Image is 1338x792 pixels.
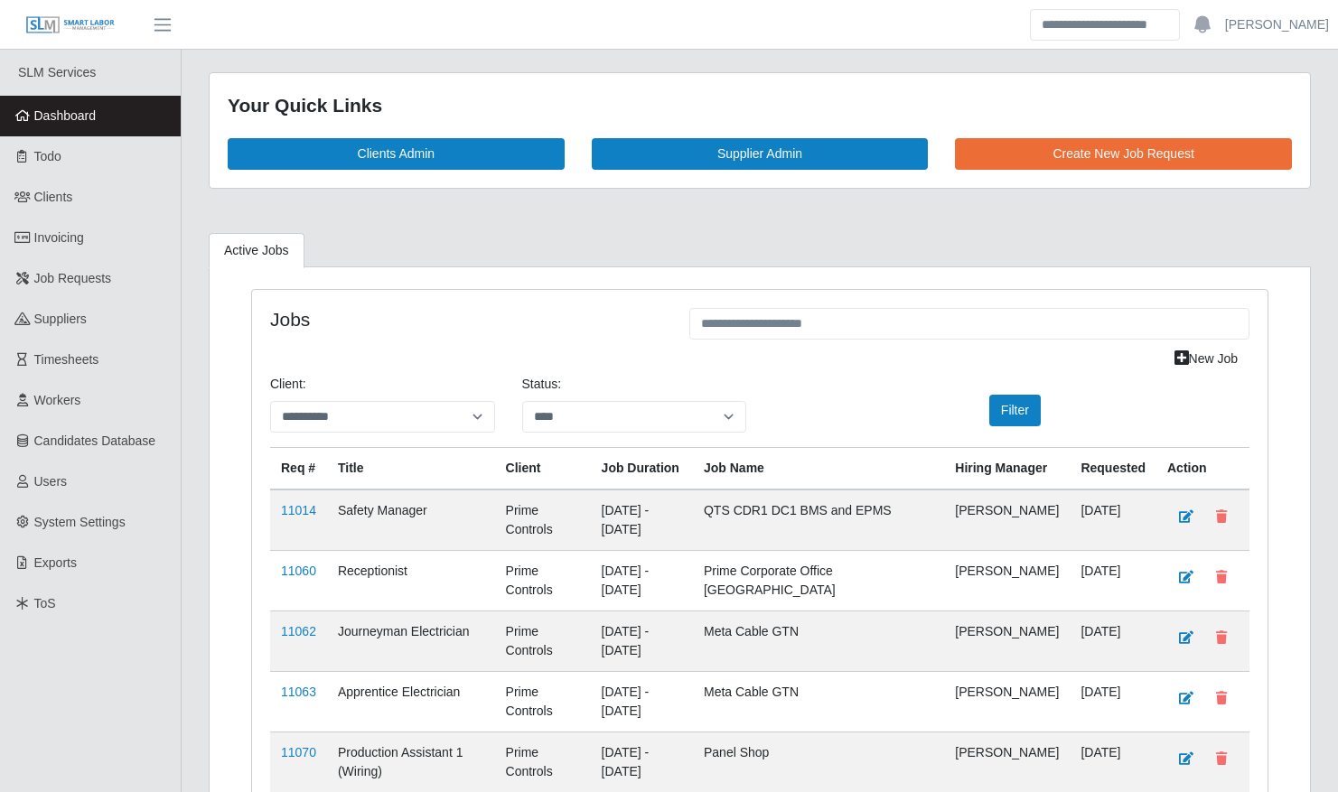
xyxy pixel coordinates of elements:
[327,447,495,489] th: Title
[693,610,944,671] td: Meta Cable GTN
[989,395,1041,426] button: Filter
[944,489,1070,551] td: [PERSON_NAME]
[25,15,116,35] img: SLM Logo
[34,474,68,489] span: Users
[34,555,77,570] span: Exports
[281,685,316,699] a: 11063
[1070,731,1156,792] td: [DATE]
[327,550,495,610] td: Receptionist
[228,91,1292,120] div: Your Quick Links
[327,489,495,551] td: Safety Manager
[591,671,693,731] td: [DATE] - [DATE]
[1070,489,1156,551] td: [DATE]
[281,564,316,578] a: 11060
[34,271,112,285] span: Job Requests
[270,447,327,489] th: Req #
[327,610,495,671] td: Journeyman Electrician
[495,489,591,551] td: Prime Controls
[944,671,1070,731] td: [PERSON_NAME]
[34,433,156,448] span: Candidates Database
[495,671,591,731] td: Prime Controls
[1156,447,1249,489] th: Action
[944,731,1070,792] td: [PERSON_NAME]
[944,550,1070,610] td: [PERSON_NAME]
[209,233,304,268] a: Active Jobs
[281,624,316,638] a: 11062
[34,596,56,610] span: ToS
[34,312,87,326] span: Suppliers
[18,65,96,79] span: SLM Services
[693,671,944,731] td: Meta Cable GTN
[592,138,929,170] a: Supplier Admin
[281,745,316,759] a: 11070
[34,230,84,245] span: Invoicing
[327,671,495,731] td: Apprentice Electrician
[955,138,1292,170] a: Create New Job Request
[1163,343,1249,375] a: New Job
[495,610,591,671] td: Prime Controls
[1070,447,1156,489] th: Requested
[495,447,591,489] th: Client
[34,352,99,367] span: Timesheets
[270,375,306,394] label: Client:
[693,447,944,489] th: Job Name
[1070,671,1156,731] td: [DATE]
[591,489,693,551] td: [DATE] - [DATE]
[34,190,73,204] span: Clients
[34,108,97,123] span: Dashboard
[495,731,591,792] td: Prime Controls
[1070,610,1156,671] td: [DATE]
[1070,550,1156,610] td: [DATE]
[693,731,944,792] td: Panel Shop
[495,550,591,610] td: Prime Controls
[228,138,565,170] a: Clients Admin
[944,610,1070,671] td: [PERSON_NAME]
[522,375,562,394] label: Status:
[1225,15,1329,34] a: [PERSON_NAME]
[591,550,693,610] td: [DATE] - [DATE]
[327,731,495,792] td: Production Assistant 1 (Wiring)
[34,149,61,163] span: Todo
[944,447,1070,489] th: Hiring Manager
[693,550,944,610] td: Prime Corporate Office [GEOGRAPHIC_DATA]
[693,489,944,551] td: QTS CDR1 DC1 BMS and EPMS
[591,731,693,792] td: [DATE] - [DATE]
[591,610,693,671] td: [DATE] - [DATE]
[281,503,316,517] a: 11014
[591,447,693,489] th: Job Duration
[34,515,126,529] span: System Settings
[34,393,81,407] span: Workers
[1030,9,1180,41] input: Search
[270,308,662,331] h4: Jobs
